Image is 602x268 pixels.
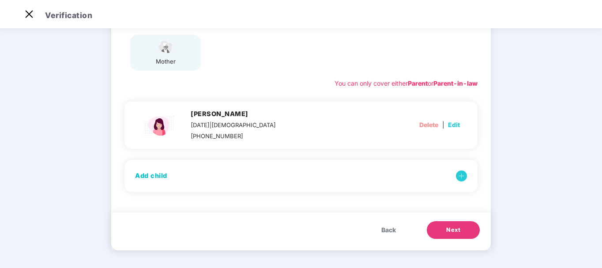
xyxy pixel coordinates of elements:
b: Parent-in-law [433,79,478,87]
div: You can only cover either or [335,79,478,88]
span: Delete [419,120,438,130]
span: Edit [448,120,460,130]
div: [PHONE_NUMBER] [191,132,276,141]
div: [DATE] [191,121,276,130]
button: Back [372,221,405,239]
span: | [DEMOGRAPHIC_DATA] [210,121,276,128]
button: Delete [419,118,438,132]
h4: [PERSON_NAME] [191,109,276,118]
span: Back [381,225,396,235]
img: svg+xml;base64,PHN2ZyBpZD0iQ2hpbGRfZmVtYWxlX2ljb24iIHhtbG5zPSJodHRwOi8vd3d3LnczLm9yZy8yMDAwL3N2Zy... [142,109,177,141]
h4: Add child [135,171,167,180]
img: svg+xml;base64,PHN2ZyB4bWxucz0iaHR0cDovL3d3dy53My5vcmcvMjAwMC9zdmciIHdpZHRoPSI1NCIgaGVpZ2h0PSIzOC... [154,39,177,55]
button: Next [427,221,480,239]
span: | [442,121,444,128]
button: Edit [448,118,460,132]
b: Parent [408,79,428,87]
div: mother [154,57,177,66]
img: svg+xml;base64,PHN2ZyB4bWxucz0iaHR0cDovL3d3dy53My5vcmcvMjAwMC9zdmciIHdpZHRoPSIzNCIgaGVpZ2h0PSIzNC... [456,170,467,181]
span: Next [446,226,460,234]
